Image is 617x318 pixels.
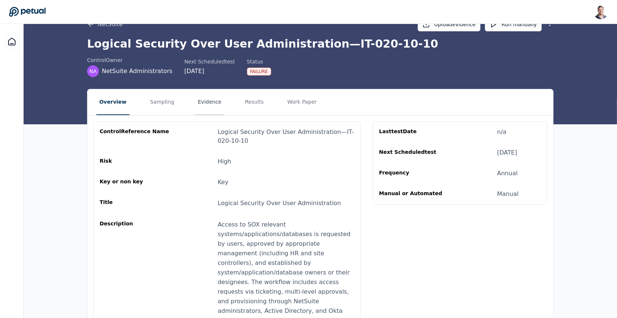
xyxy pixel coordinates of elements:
div: Key [218,178,228,187]
div: Failure [247,68,271,76]
div: Next Scheduled test [184,58,235,65]
div: [DATE] [184,67,235,76]
div: Last test Date [379,128,450,136]
span: NA [89,68,97,75]
button: Overview [96,89,130,115]
div: Status [247,58,271,65]
a: Go to Dashboard [9,7,46,17]
button: Work Paper [285,89,320,115]
div: Annual [497,169,518,178]
div: Risk [100,157,170,166]
div: n/a [497,128,506,136]
img: Snir Kodesh [593,4,608,19]
div: Title [100,198,170,208]
div: Manual [497,190,518,198]
div: control Owner [87,56,172,64]
h1: Logical Security Over User Administration — IT-020-10-10 [87,37,554,51]
a: Dashboard [3,33,21,51]
button: Results [242,89,267,115]
button: NetSuite [87,20,123,29]
div: Frequency [379,169,450,178]
span: NetSuite Administrators [102,67,172,76]
div: Key or non key [100,178,170,187]
div: [DATE] [497,148,517,157]
div: control Reference Name [100,128,170,145]
button: Uploadevidence [418,17,481,31]
button: Sampling [147,89,177,115]
div: High [218,157,231,166]
nav: Tabs [87,89,553,115]
div: Next Scheduled test [379,148,450,157]
div: Manual or Automated [379,190,450,198]
span: Logical Security Over User Administration [218,200,341,207]
button: Evidence [195,89,224,115]
button: Run manually [485,17,542,31]
div: Logical Security Over User Administration — IT-020-10-10 [218,128,355,145]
